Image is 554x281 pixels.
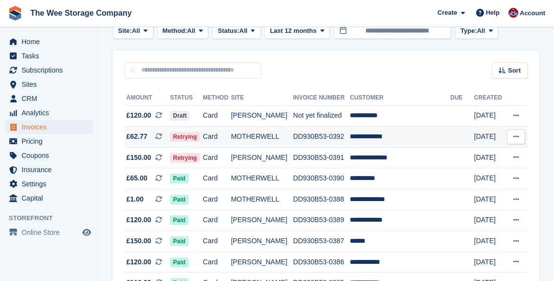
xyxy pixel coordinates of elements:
[203,105,231,127] td: Card
[5,77,93,91] a: menu
[170,132,200,142] span: Retrying
[450,90,474,106] th: Due
[170,111,190,121] span: Draft
[5,35,93,49] a: menu
[293,189,350,210] td: DD930B53-0388
[293,252,350,273] td: DD930B53-0386
[157,23,209,39] button: Method: All
[455,23,498,39] button: Type: All
[22,191,80,205] span: Capital
[203,168,231,189] td: Card
[126,257,151,267] span: £120.00
[293,90,350,106] th: Invoice Number
[203,252,231,273] td: Card
[126,110,151,121] span: £120.00
[474,231,505,252] td: [DATE]
[474,127,505,148] td: [DATE]
[163,26,188,36] span: Method:
[126,131,147,142] span: £62.77
[520,8,545,18] span: Account
[508,8,518,18] img: Scott Ritchie
[170,195,188,204] span: Paid
[22,226,80,239] span: Online Store
[22,63,80,77] span: Subscriptions
[231,168,293,189] td: MOTHERWELL
[293,147,350,168] td: DD930B53-0391
[217,26,239,36] span: Status:
[437,8,457,18] span: Create
[508,66,521,76] span: Sort
[5,149,93,162] a: menu
[293,168,350,189] td: DD930B53-0390
[22,177,80,191] span: Settings
[170,215,188,225] span: Paid
[22,163,80,177] span: Insurance
[270,26,316,36] span: Last 12 months
[231,231,293,252] td: [PERSON_NAME]
[474,105,505,127] td: [DATE]
[22,77,80,91] span: Sites
[132,26,140,36] span: All
[22,120,80,134] span: Invoices
[231,189,293,210] td: MOTHERWELL
[231,210,293,231] td: [PERSON_NAME]
[203,189,231,210] td: Card
[8,6,23,21] img: stora-icon-8386f47178a22dfd0bd8f6a31ec36ba5ce8667c1dd55bd0f319d3a0aa187defe.svg
[5,134,93,148] a: menu
[22,149,80,162] span: Coupons
[5,191,93,205] a: menu
[22,49,80,63] span: Tasks
[231,252,293,273] td: [PERSON_NAME]
[126,173,147,183] span: £65.00
[113,23,153,39] button: Site: All
[212,23,260,39] button: Status: All
[293,127,350,148] td: DD930B53-0392
[474,168,505,189] td: [DATE]
[474,90,505,106] th: Created
[350,90,450,106] th: Customer
[5,92,93,105] a: menu
[231,147,293,168] td: [PERSON_NAME]
[293,231,350,252] td: DD930B53-0387
[187,26,195,36] span: All
[293,210,350,231] td: DD930B53-0389
[22,106,80,120] span: Analytics
[474,189,505,210] td: [DATE]
[474,147,505,168] td: [DATE]
[5,177,93,191] a: menu
[5,120,93,134] a: menu
[5,226,93,239] a: menu
[477,26,485,36] span: All
[203,90,231,106] th: Method
[118,26,132,36] span: Site:
[486,8,500,18] span: Help
[22,35,80,49] span: Home
[170,236,188,246] span: Paid
[124,90,170,106] th: Amount
[231,90,293,106] th: Site
[231,127,293,148] td: MOTHERWELL
[203,231,231,252] td: Card
[170,153,200,163] span: Retrying
[170,174,188,183] span: Paid
[240,26,248,36] span: All
[5,63,93,77] a: menu
[126,215,151,225] span: £120.00
[126,194,144,204] span: £1.00
[231,105,293,127] td: [PERSON_NAME]
[474,210,505,231] td: [DATE]
[170,90,203,106] th: Status
[22,92,80,105] span: CRM
[474,252,505,273] td: [DATE]
[293,105,350,127] td: Not yet finalized
[22,134,80,148] span: Pricing
[5,106,93,120] a: menu
[170,257,188,267] span: Paid
[265,23,330,39] button: Last 12 months
[5,163,93,177] a: menu
[9,213,97,223] span: Storefront
[5,49,93,63] a: menu
[81,227,93,238] a: Preview store
[126,236,151,246] span: £150.00
[203,147,231,168] td: Card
